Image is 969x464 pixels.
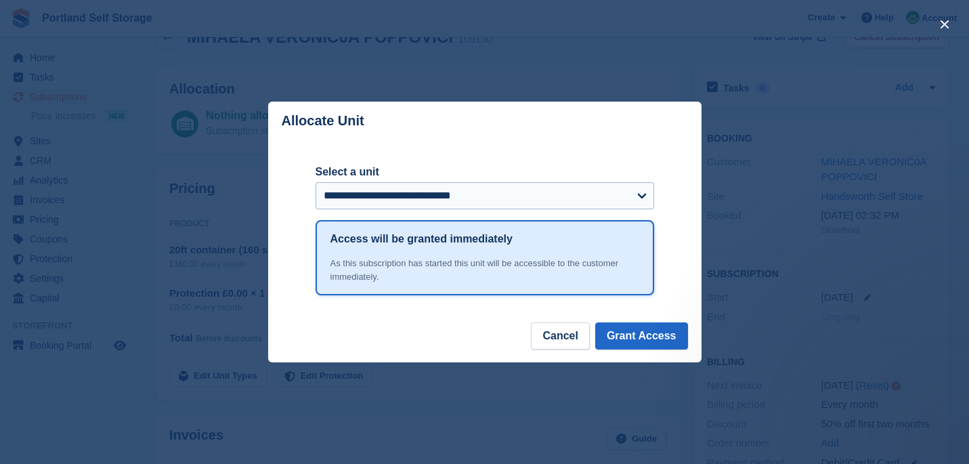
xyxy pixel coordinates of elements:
[330,257,639,283] div: As this subscription has started this unit will be accessible to the customer immediately.
[934,14,955,35] button: close
[595,322,688,350] button: Grant Access
[316,164,654,180] label: Select a unit
[282,113,364,129] p: Allocate Unit
[531,322,589,350] button: Cancel
[330,231,513,247] h1: Access will be granted immediately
